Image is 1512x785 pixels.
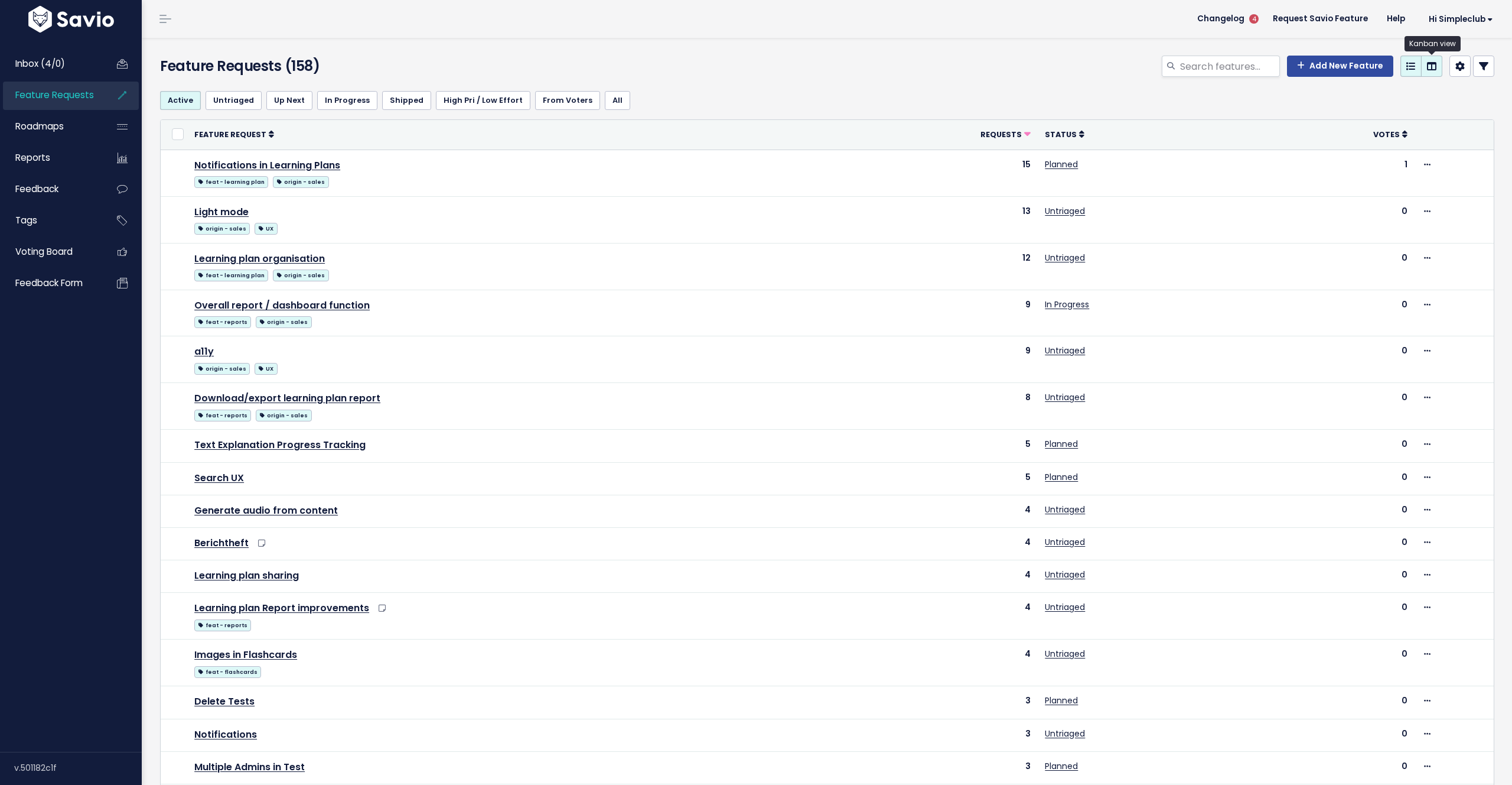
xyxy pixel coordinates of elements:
a: Untriaged [1045,728,1085,739]
td: 3 [837,686,1038,719]
span: Status [1045,129,1077,140]
a: Untriaged [1045,569,1085,580]
a: Notifications [194,728,257,741]
a: Light mode [194,205,249,219]
a: Up Next [266,91,312,110]
span: Inbox (4/0) [15,57,65,70]
td: 0 [1263,528,1414,560]
a: Berichtheft [194,536,249,550]
a: Images in Flashcards [194,648,297,661]
span: origin - sales [273,176,328,188]
a: origin - sales [256,314,311,329]
td: 4 [837,560,1038,593]
a: origin - sales [273,174,328,189]
a: Planned [1045,695,1078,706]
a: Feature Requests [3,82,98,109]
a: Tags [3,207,98,234]
span: feat - reports [194,410,251,421]
a: Votes [1373,128,1407,140]
a: feat - reports [194,407,251,422]
span: Requests [980,129,1022,140]
td: 4 [837,640,1038,686]
td: 15 [837,150,1038,196]
a: Delete Tests [194,695,255,708]
a: Notifications in Learning Plans [194,158,340,172]
a: Planned [1045,760,1078,772]
a: feat - learning plan [194,267,268,282]
a: Untriaged [1045,536,1085,548]
span: UX [255,223,277,235]
a: Search UX [194,471,244,485]
a: Shipped [382,91,431,110]
span: origin - sales [194,363,250,375]
span: feat - learning plan [194,270,268,281]
span: origin - sales [194,223,250,235]
td: 9 [837,290,1038,336]
a: Text Explanation Progress Tracking [194,438,366,452]
a: UX [255,361,277,375]
a: Roadmaps [3,113,98,140]
a: Voting Board [3,238,98,265]
td: 4 [837,593,1038,640]
span: Reports [15,151,50,164]
a: Hi simpleclub [1415,10,1503,28]
td: 0 [1263,495,1414,527]
td: 0 [1263,719,1414,751]
td: 4 [837,495,1038,527]
td: 12 [837,243,1038,290]
td: 4 [837,528,1038,560]
span: UX [255,363,277,375]
span: Roadmaps [15,120,64,132]
a: Help [1377,10,1415,28]
span: 4 [1249,14,1259,24]
a: Feedback form [3,270,98,297]
span: feat - reports [194,619,251,631]
span: feat - learning plan [194,176,268,188]
a: Feedback [3,176,98,203]
h4: Feature Requests (158) [160,56,593,77]
span: Changelog [1197,15,1244,23]
input: Search features... [1179,56,1280,77]
span: Hi simpleclub [1429,15,1493,24]
a: origin - sales [256,407,311,422]
a: Untriaged [1045,252,1085,264]
a: feat - flashcards [194,664,261,679]
a: Inbox (4/0) [3,50,98,77]
a: feat - learning plan [194,174,268,189]
a: Download/export learning plan report [194,391,380,405]
a: Feature Request [194,128,274,140]
a: In Progress [1045,299,1089,310]
a: Learning plan Report improvements [194,601,369,615]
a: Active [160,91,201,110]
a: Untriaged [1045,504,1085,515]
span: Feature Requests [15,89,94,101]
a: Status [1045,128,1084,140]
span: Voting Board [15,245,73,258]
img: logo-white.9d6f32f41409.svg [25,6,117,33]
a: From Voters [535,91,600,110]
span: origin - sales [273,270,328,281]
a: feat - reports [194,617,251,632]
td: 0 [1263,560,1414,593]
a: Untriaged [1045,345,1085,356]
a: Generate audio from content [194,504,338,517]
td: 0 [1263,196,1414,243]
div: Kanban view [1405,36,1461,51]
td: 0 [1263,383,1414,430]
td: 3 [837,719,1038,751]
a: a11y [194,345,214,358]
td: 0 [1263,290,1414,336]
td: 8 [837,383,1038,430]
td: 0 [1263,593,1414,640]
td: 0 [1263,243,1414,290]
td: 0 [1263,462,1414,495]
a: Untriaged [1045,391,1085,403]
span: origin - sales [256,316,311,328]
a: In Progress [317,91,377,110]
a: Planned [1045,158,1078,170]
td: 13 [837,196,1038,243]
a: High Pri / Low Effort [436,91,530,110]
td: 5 [837,462,1038,495]
a: Reports [3,144,98,171]
td: 0 [1263,640,1414,686]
